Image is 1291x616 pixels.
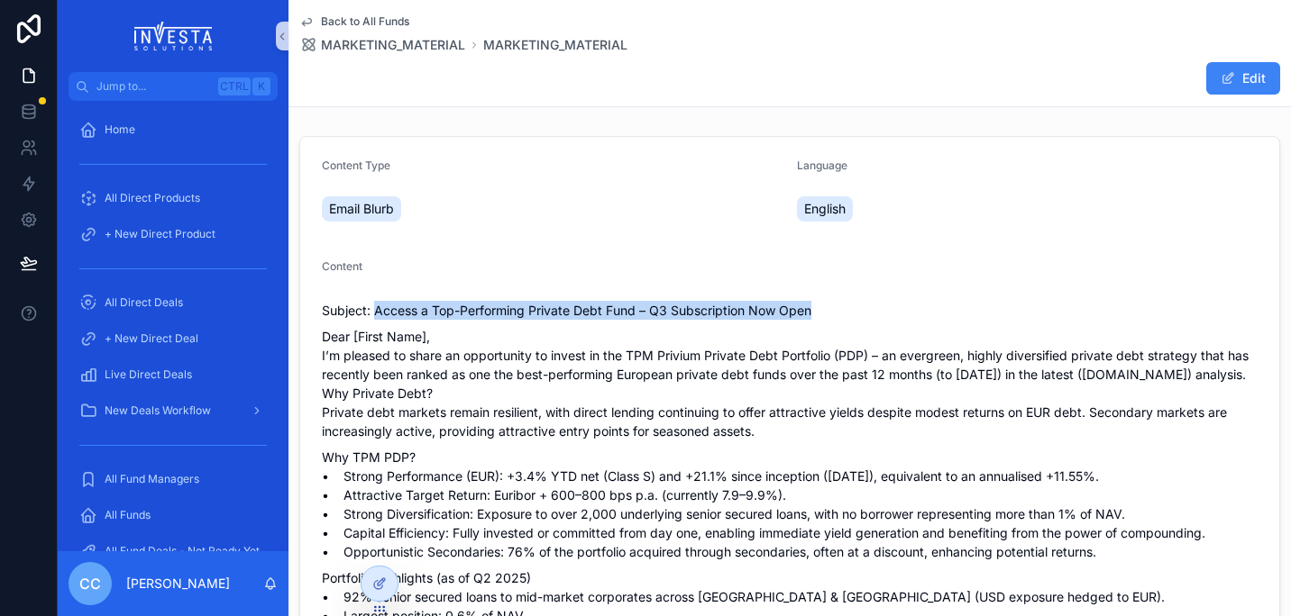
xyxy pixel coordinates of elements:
button: Edit [1206,62,1280,95]
span: All Fund Managers [105,472,199,486]
a: Back to All Funds [299,14,409,29]
button: Jump to...CtrlK [69,72,278,101]
span: Home [105,122,135,137]
span: Live Direct Deals [105,367,192,382]
span: Ctrl [218,77,251,95]
span: All Direct Deals [105,295,183,310]
span: Back to All Funds [321,14,409,29]
div: scrollable content [58,101,288,551]
span: All Fund Deals - Not Ready Yet [105,544,260,558]
a: MARKETING_MATERIAL [483,36,627,54]
a: MARKETING_MATERIAL [299,36,465,54]
span: Content Type [322,159,390,172]
span: All Funds [105,508,151,522]
a: All Direct Deals [69,286,278,319]
a: All Direct Products [69,182,278,214]
p: Why TPM PDP? • Strong Performance (EUR): +3.4% YTD net (Class S) and +21.1% since inception ([DAT... [322,448,1258,561]
a: New Deals Workflow [69,394,278,427]
a: + New Direct Deal [69,322,278,355]
span: Email Blurb [329,200,394,218]
span: CC [79,573,101,594]
span: MARKETING_MATERIAL [321,36,465,54]
p: [PERSON_NAME] [126,575,230,593]
a: Live Direct Deals [69,358,278,391]
span: Jump to... [96,79,211,94]
a: All Funds [69,499,278,531]
span: Language [797,159,847,172]
span: + New Direct Product [105,227,215,241]
span: + New Direct Deal [105,331,198,346]
a: All Fund Deals - Not Ready Yet [69,535,278,567]
span: New Deals Workflow [105,403,211,418]
a: Home [69,113,278,146]
a: All Fund Managers [69,463,278,495]
span: Content [322,259,362,273]
a: + New Direct Product [69,218,278,250]
img: App logo [134,22,213,50]
p: Dear [First Name], I’m pleased to share an opportunity to invest in the TPM Privium Private Debt ... [322,327,1258,440]
p: Subject: Access a Top-Performing Private Debt Fund – Q3 Subscription Now Open [322,301,1258,320]
span: English [804,200,846,218]
span: All Direct Products [105,191,200,205]
span: K [254,79,269,94]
